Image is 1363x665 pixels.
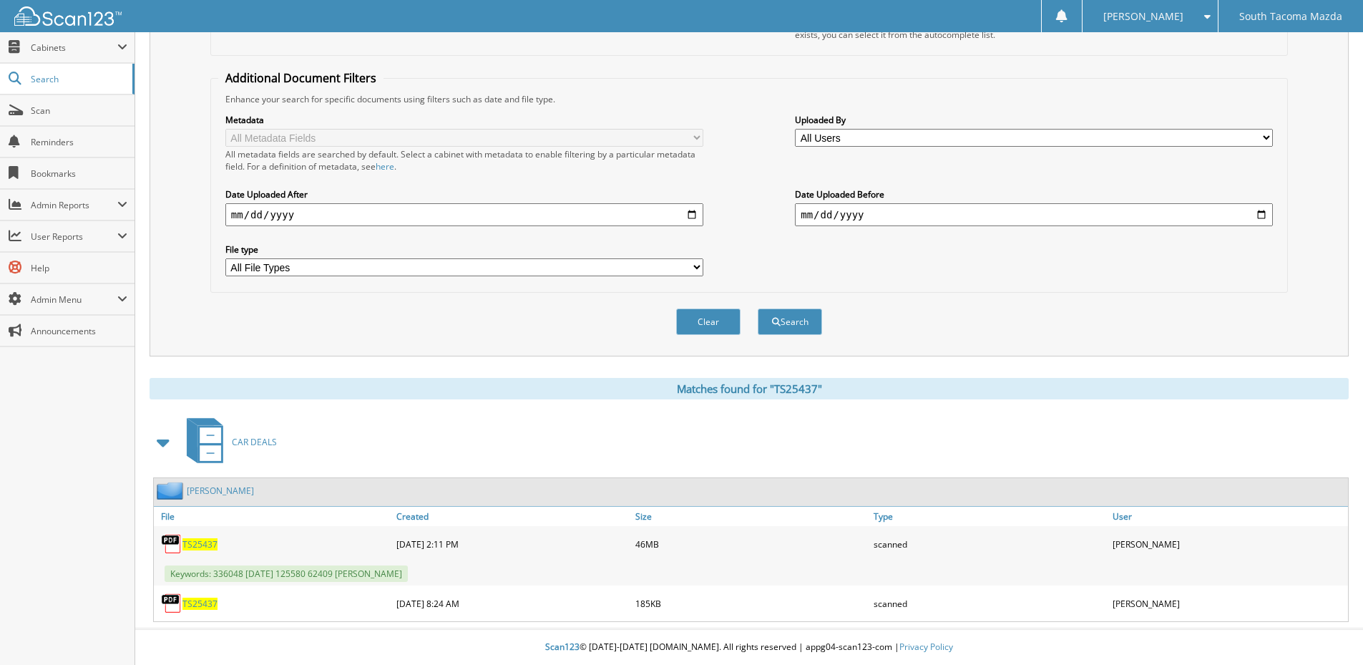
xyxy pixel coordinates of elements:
span: Search [31,73,125,85]
div: [PERSON_NAME] [1109,530,1348,558]
label: Date Uploaded Before [795,188,1273,200]
a: Size [632,507,871,526]
img: folder2.png [157,482,187,500]
span: User Reports [31,230,117,243]
label: Metadata [225,114,703,126]
div: Matches found for "TS25437" [150,378,1349,399]
img: PDF.png [161,533,182,555]
a: Created [393,507,632,526]
a: Privacy Policy [899,641,953,653]
div: scanned [870,589,1109,618]
a: CAR DEALS [178,414,277,470]
span: Scan123 [545,641,580,653]
div: © [DATE]-[DATE] [DOMAIN_NAME]. All rights reserved | appg04-scan123-com | [135,630,1363,665]
input: end [795,203,1273,226]
div: scanned [870,530,1109,558]
input: start [225,203,703,226]
label: Date Uploaded After [225,188,703,200]
div: [DATE] 2:11 PM [393,530,632,558]
a: TS25437 [182,598,218,610]
img: scan123-logo-white.svg [14,6,122,26]
legend: Additional Document Filters [218,70,384,86]
span: Announcements [31,325,127,337]
a: TS25437 [182,538,218,550]
button: Clear [676,309,741,335]
img: PDF.png [161,593,182,614]
a: Type [870,507,1109,526]
div: Enhance your search for specific documents using filters such as date and file type. [218,93,1280,105]
iframe: Chat Widget [1291,596,1363,665]
span: Admin Reports [31,199,117,211]
span: [PERSON_NAME] [1103,12,1183,21]
span: Scan [31,105,127,117]
a: File [154,507,393,526]
div: [DATE] 8:24 AM [393,589,632,618]
a: here [376,160,394,173]
div: All metadata fields are searched by default. Select a cabinet with metadata to enable filtering b... [225,148,703,173]
button: Search [758,309,822,335]
span: Admin Menu [31,293,117,306]
label: File type [225,243,703,256]
div: 185KB [632,589,871,618]
span: CAR DEALS [232,436,277,448]
div: 46MB [632,530,871,558]
span: Reminders [31,136,127,148]
span: Help [31,262,127,274]
label: Uploaded By [795,114,1273,126]
span: Bookmarks [31,168,127,180]
span: Keywords: 336048 [DATE] 125580 62409 [PERSON_NAME] [165,566,408,582]
span: Cabinets [31,42,117,54]
a: User [1109,507,1348,526]
span: South Tacoma Mazda [1239,12,1342,21]
a: [PERSON_NAME] [187,485,254,497]
div: [PERSON_NAME] [1109,589,1348,618]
